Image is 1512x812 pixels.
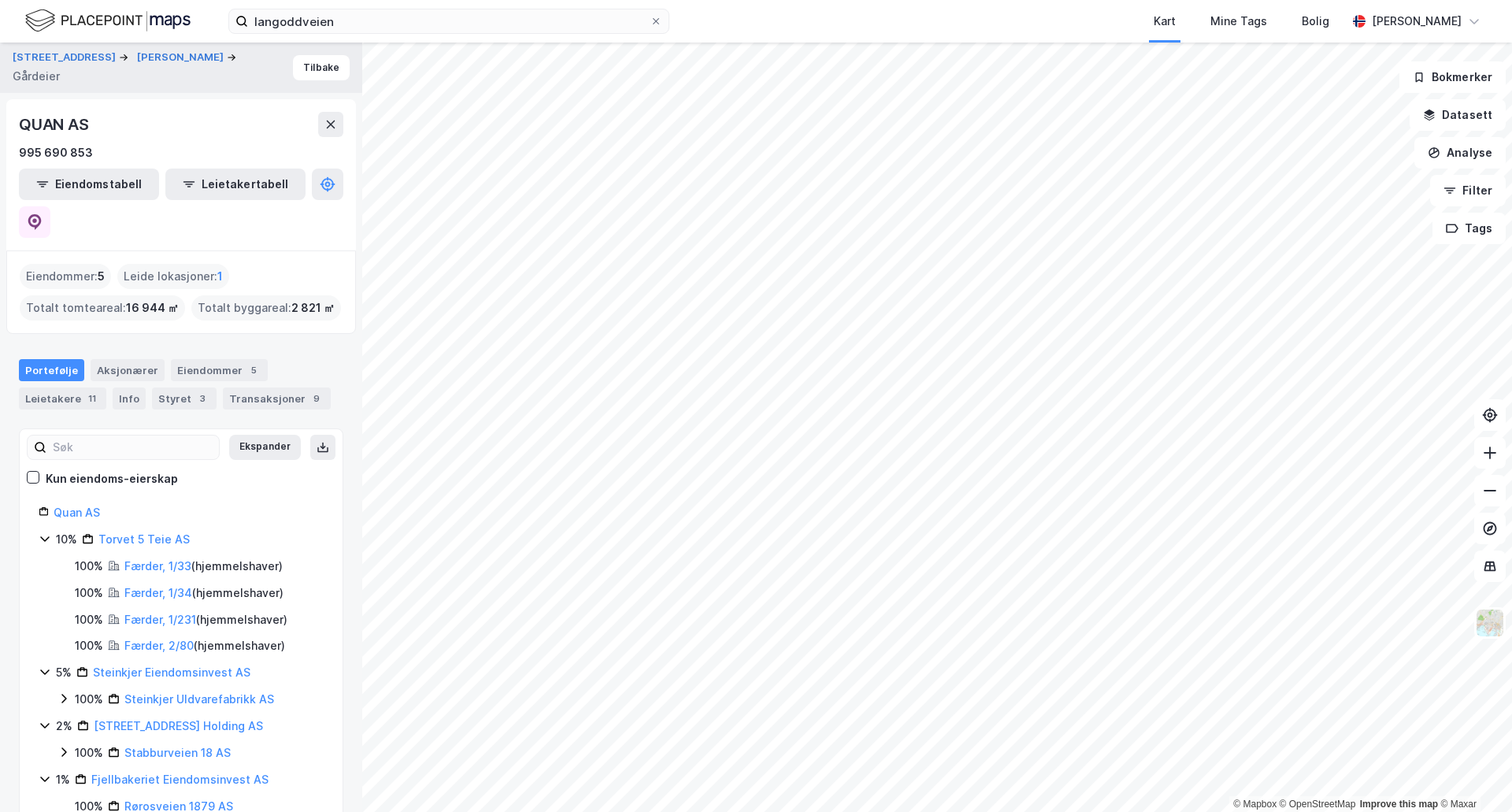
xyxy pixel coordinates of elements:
[1302,12,1329,31] div: Bolig
[1154,12,1176,31] div: Kart
[171,359,268,381] div: Eiendommer
[1360,799,1438,810] a: Improve this map
[124,746,231,759] a: Stabburveien 18 AS
[246,362,261,378] div: 5
[217,267,223,286] span: 1
[124,584,283,603] div: ( hjemmelshaver )
[46,469,178,488] div: Kun eiendoms-eierskap
[124,559,191,573] a: Færder, 1/33
[293,55,350,80] button: Tilbake
[46,436,219,459] input: Søk
[1280,799,1356,810] a: OpenStreetMap
[1433,736,1512,812] iframe: Chat Widget
[19,112,92,137] div: QUAN AS
[19,143,93,162] div: 995 690 853
[195,391,210,406] div: 3
[309,391,324,406] div: 9
[124,586,192,599] a: Færder, 1/34
[56,663,72,682] div: 5%
[94,719,263,732] a: [STREET_ADDRESS] Holding AS
[126,298,179,317] span: 16 944 ㎡
[84,391,100,406] div: 11
[75,690,103,709] div: 100%
[137,50,227,65] button: [PERSON_NAME]
[20,264,111,289] div: Eiendommer :
[19,359,84,381] div: Portefølje
[93,666,250,679] a: Steinkjer Eiendomsinvest AS
[291,298,335,317] span: 2 821 ㎡
[223,387,331,410] div: Transaksjoner
[124,557,283,576] div: ( hjemmelshaver )
[13,67,60,86] div: Gårdeier
[113,387,146,410] div: Info
[75,557,103,576] div: 100%
[229,435,301,460] button: Ekspander
[248,9,650,33] input: Søk på adresse, matrikkel, gårdeiere, leietakere eller personer
[75,743,103,762] div: 100%
[98,532,190,546] a: Torvet 5 Teie AS
[1399,61,1506,93] button: Bokmerker
[25,7,191,35] img: logo.f888ab2527a4732fd821a326f86c7f29.svg
[124,610,287,629] div: ( hjemmelshaver )
[56,717,72,736] div: 2%
[75,636,103,655] div: 100%
[1430,175,1506,206] button: Filter
[124,613,196,626] a: Færder, 1/231
[124,692,274,706] a: Steinkjer Uldvarefabrikk AS
[19,169,159,200] button: Eiendomstabell
[54,506,100,519] a: Quan AS
[124,636,285,655] div: ( hjemmelshaver )
[1410,99,1506,131] button: Datasett
[1475,608,1505,638] img: Z
[117,264,229,289] div: Leide lokasjoner :
[1433,736,1512,812] div: Kontrollprogram for chat
[1432,213,1506,244] button: Tags
[1372,12,1462,31] div: [PERSON_NAME]
[152,387,217,410] div: Styret
[124,639,194,652] a: Færder, 2/80
[56,770,70,789] div: 1%
[191,295,341,321] div: Totalt byggareal :
[13,50,119,65] button: [STREET_ADDRESS]
[98,267,105,286] span: 5
[165,169,306,200] button: Leietakertabell
[1210,12,1267,31] div: Mine Tags
[56,530,77,549] div: 10%
[1414,137,1506,169] button: Analyse
[19,387,106,410] div: Leietakere
[91,359,165,381] div: Aksjonærer
[91,773,269,786] a: Fjellbakeriet Eiendomsinvest AS
[20,295,185,321] div: Totalt tomteareal :
[75,610,103,629] div: 100%
[1233,799,1277,810] a: Mapbox
[75,584,103,603] div: 100%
